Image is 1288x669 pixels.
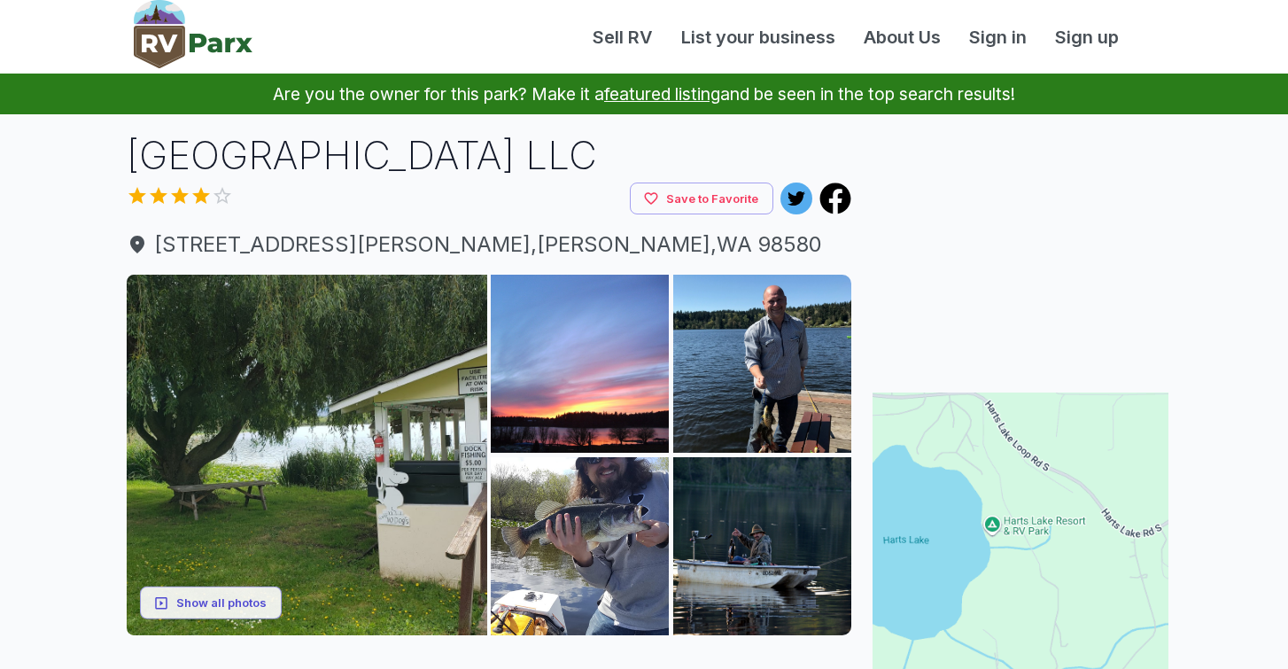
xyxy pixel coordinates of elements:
[21,74,1267,114] p: Are you the owner for this park? Make it a and be seen in the top search results!
[873,128,1168,350] iframe: Advertisement
[850,24,955,51] a: About Us
[127,229,851,261] a: [STREET_ADDRESS][PERSON_NAME],[PERSON_NAME],WA 98580
[127,275,487,635] img: AAcXr8pWtqcL9xF7O7ZGg36n7eQu2J0bF1KnnQGjWoZB5oMqx2Xed2HJejuXkQ7WLotjqqG0fSKHOUbxrt_D7LwTq2OmJlQlL...
[491,457,669,635] img: AAcXr8oZRD3kcrPPZCdB2LDlMosFIJS5aPTM5X23qslNBZ1kzL1S0D1sRhFGTvjG_NaOsOyNClBcXFefExHPsXI6f64y2JOft...
[673,275,851,453] img: AAcXr8o5MDRw5NBBNdDR8d5vxIYPb07kYL_aI-ykVCGjfWbsRaLofxroKWlUk--hAnXFNe3fni5EeASD7tdITsBS7e4_57o3W...
[140,587,282,619] button: Show all photos
[491,275,669,453] img: AAcXr8pSOdqyA1swTeFFiAZGqldI5x2N-PiVbfNHGbwpbdouqZfQeRSqw9TWBp4yMcIUVqI8x7-jsKATpnZbqImm499O6zF48...
[604,83,720,105] a: featured listing
[667,24,850,51] a: List your business
[1041,24,1133,51] a: Sign up
[578,24,667,51] a: Sell RV
[127,229,851,261] span: [STREET_ADDRESS][PERSON_NAME] , [PERSON_NAME] , WA 98580
[127,128,851,183] h1: [GEOGRAPHIC_DATA] LLC
[955,24,1041,51] a: Sign in
[630,183,773,215] button: Save to Favorite
[673,457,851,635] img: AAcXr8pdEbvxIWXSGqOZxmabEDBr-2LkFhhqhsjHxqcrKFsBoTycuKBqUe4fpDszRXOvTqqf-4by4p_csZmJ5uqTDJezm0hG3...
